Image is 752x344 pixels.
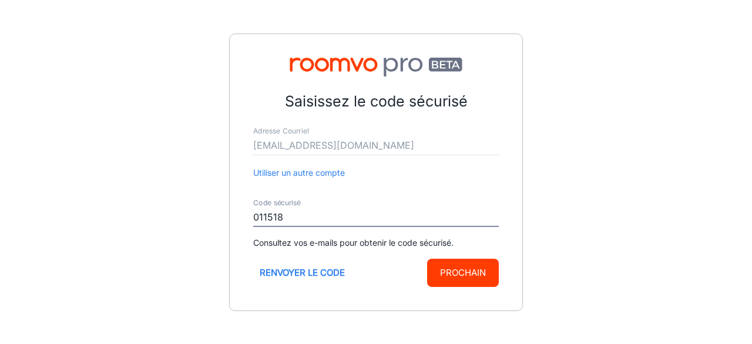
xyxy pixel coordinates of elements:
input: Entrez le code sécurisé [253,208,499,227]
input: monnom@exemple.com [253,136,499,155]
font: Utiliser un autre compte [253,168,345,178]
button: Prochain [427,259,499,287]
font: Renvoyer le code [260,267,345,278]
font: Consultez vos e-mails pour obtenir le code sécurisé. [253,238,454,248]
font: Saisissez le code sécurisé [285,92,468,110]
img: Roomvo PRO bêta [253,58,499,76]
font: Code sécurisé [253,198,301,207]
font: Adresse Courriel [253,126,309,135]
button: Renvoyer le code [253,259,351,287]
button: Utiliser un autre compte [253,166,345,180]
font: Prochain [440,267,486,278]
